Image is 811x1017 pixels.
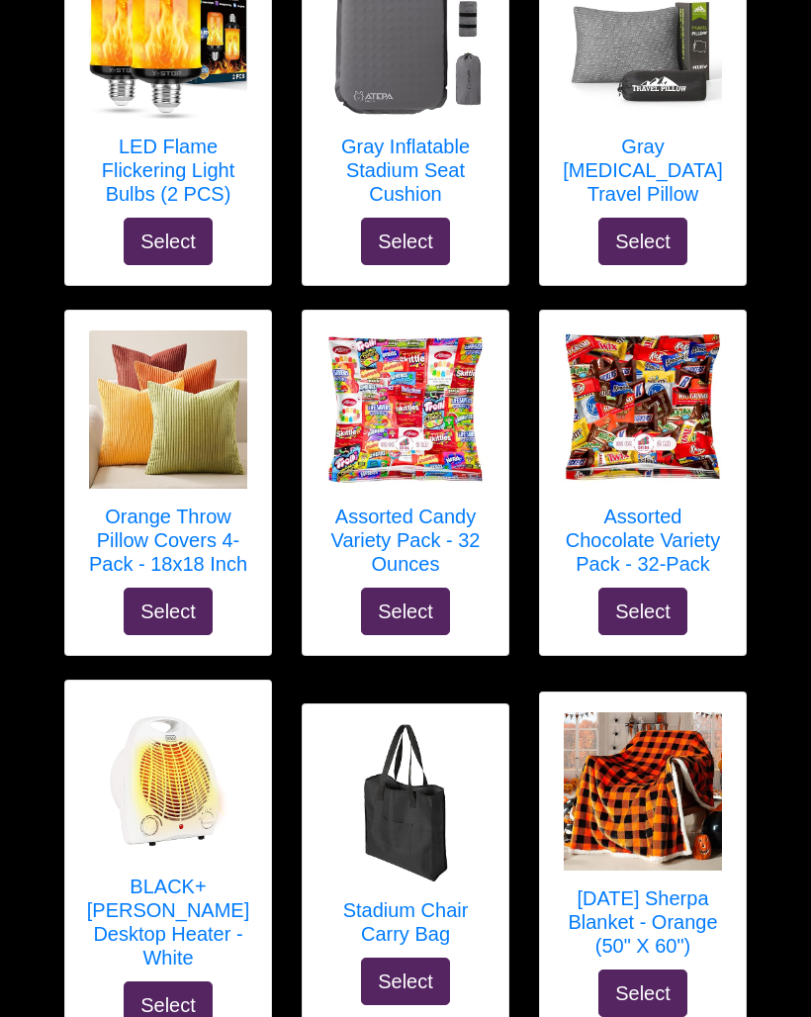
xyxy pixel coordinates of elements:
a: Halloween Sherpa Blanket - Orange (50" X 60") [DATE] Sherpa Blanket - Orange (50" X 60") [560,712,726,970]
button: Select [598,218,687,265]
button: Select [598,970,687,1017]
img: Assorted Chocolate Variety Pack - 32-Pack [564,330,722,489]
img: Assorted Candy Variety Pack - 32 Ounces [326,330,485,489]
h5: Assorted Candy Variety Pack - 32 Ounces [322,505,489,576]
h5: [DATE] Sherpa Blanket - Orange (50" X 60") [560,886,726,958]
button: Select [124,218,213,265]
h5: LED Flame Flickering Light Bulbs (2 PCS) [85,135,251,206]
h5: Assorted Chocolate Variety Pack - 32-Pack [560,505,726,576]
img: BLACK+DECKER Desktop Heater - White [89,700,247,859]
h5: Orange Throw Pillow Covers 4-Pack - 18x18 Inch [85,505,251,576]
button: Select [124,588,213,635]
button: Select [361,958,450,1005]
img: Stadium Chair Carry Bag [326,724,485,882]
button: Select [361,218,450,265]
img: Halloween Sherpa Blanket - Orange (50" X 60") [564,712,722,871]
h5: Gray [MEDICAL_DATA] Travel Pillow [560,135,726,206]
a: Orange Throw Pillow Covers 4-Pack - 18x18 Inch Orange Throw Pillow Covers 4-Pack - 18x18 Inch [85,330,251,588]
h5: Stadium Chair Carry Bag [322,898,489,946]
h5: BLACK+[PERSON_NAME] Desktop Heater - White [85,875,251,970]
a: Assorted Chocolate Variety Pack - 32-Pack Assorted Chocolate Variety Pack - 32-Pack [560,330,726,588]
button: Select [361,588,450,635]
a: Stadium Chair Carry Bag Stadium Chair Carry Bag [322,724,489,958]
button: Select [598,588,687,635]
a: BLACK+DECKER Desktop Heater - White BLACK+[PERSON_NAME] Desktop Heater - White [85,700,251,981]
img: Orange Throw Pillow Covers 4-Pack - 18x18 Inch [89,330,247,489]
a: Assorted Candy Variety Pack - 32 Ounces Assorted Candy Variety Pack - 32 Ounces [322,330,489,588]
h5: Gray Inflatable Stadium Seat Cushion [322,135,489,206]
